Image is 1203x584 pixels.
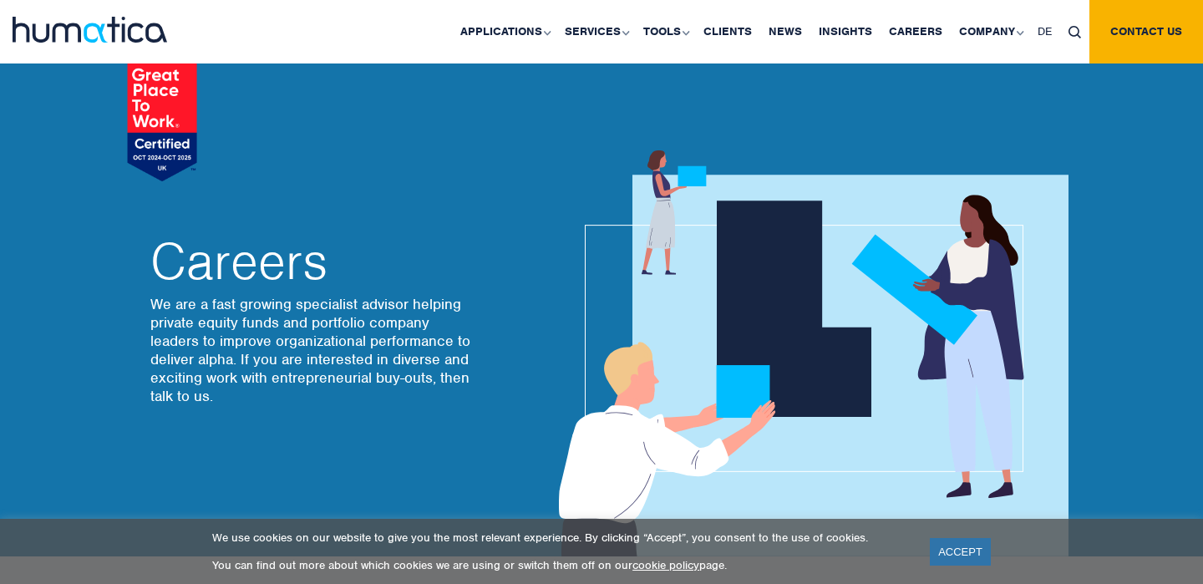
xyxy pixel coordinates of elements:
p: We use cookies on our website to give you the most relevant experience. By clicking “Accept”, you... [212,531,909,545]
p: We are a fast growing specialist advisor helping private equity funds and portfolio company leade... [150,295,476,405]
img: about_banner1 [543,150,1068,556]
img: logo [13,17,167,43]
a: ACCEPT [930,538,991,566]
h2: Careers [150,236,476,287]
a: cookie policy [632,558,699,572]
img: search_icon [1068,26,1081,38]
p: You can find out more about which cookies we are using or switch them off on our page. [212,558,909,572]
span: DE [1038,24,1052,38]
